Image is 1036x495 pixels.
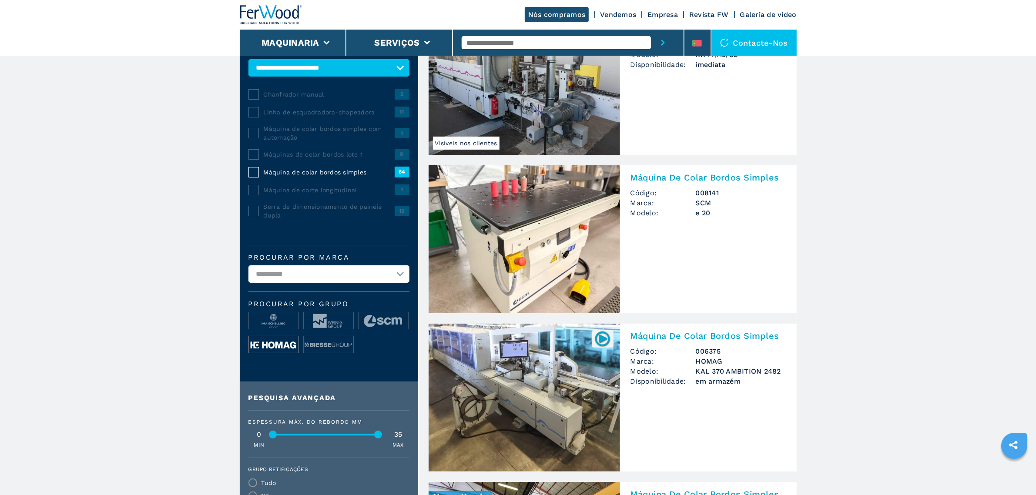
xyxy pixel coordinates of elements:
[395,128,409,138] span: 1
[395,167,409,177] span: 64
[429,7,797,155] a: Máquina De Colar Bordos Simples HOMAG KR 77/A3/S2Visíveis nos clientes007825Máquina De Colar Bord...
[240,5,302,24] img: Ferwood
[429,324,797,472] a: Máquina De Colar Bordos Simples HOMAG KAL 370 AMBITION 2482006375Máquina De Colar Bordos SimplesC...
[630,366,696,376] span: Modelo:
[651,30,675,56] button: submit-button
[594,330,611,347] img: 006375
[630,346,696,356] span: Código:
[600,10,636,19] a: Vendemos
[248,419,409,425] div: Espessura máx. do rebordo mm
[429,165,797,313] a: Máquina De Colar Bordos Simples SCM e 20Máquina De Colar Bordos SimplesCódigo:008141Marca:SCMMode...
[689,10,729,19] a: Revista FW
[630,60,696,70] span: Disponibilidade:
[304,312,353,330] img: image
[630,198,696,208] span: Marca:
[264,124,395,142] span: Màquina de colar bordos simples com automação
[388,431,409,438] div: 35
[359,312,408,330] img: image
[999,456,1029,488] iframe: Chat
[429,324,620,472] img: Máquina De Colar Bordos Simples HOMAG KAL 370 AMBITION 2482
[262,37,319,48] button: Maquinaria
[264,202,395,220] span: Serra de dimensionamento de painéis dupla
[696,376,786,386] span: em armazém
[248,467,404,472] label: Grupo retificações
[429,165,620,313] img: Máquina De Colar Bordos Simples SCM e 20
[720,38,729,47] img: Contacte-nos
[395,206,409,216] span: 12
[740,10,797,19] a: Galeria de vídeo
[696,198,786,208] h3: SCM
[696,60,786,70] span: imediata
[264,108,395,117] span: Linha de esquadradora-chapeadora
[395,149,409,159] span: 8
[264,186,395,194] span: Máquina de corte longitudinal
[248,431,270,438] div: 0
[264,168,395,177] span: Máquina de colar bordos simples
[392,441,404,449] p: MAX
[433,137,500,150] span: Visíveis nos clientes
[696,208,786,218] h3: e 20
[264,90,395,99] span: Chanfrador manual
[375,37,420,48] button: Serviços
[262,480,276,486] div: Tudo
[630,331,786,341] h2: Máquina De Colar Bordos Simples
[248,254,409,261] label: Procurar por marca
[696,346,786,356] h3: 006375
[248,301,409,308] span: Procurar por grupo
[696,356,786,366] h3: HOMAG
[630,208,696,218] span: Modelo:
[630,376,696,386] span: Disponibilidade:
[395,184,409,195] span: 1
[696,188,786,198] h3: 008141
[249,336,298,354] img: image
[647,10,678,19] a: Empresa
[630,356,696,366] span: Marca:
[711,30,797,56] div: Contacte-nos
[1002,434,1024,456] a: sharethis
[525,7,589,22] a: Nós compramos
[254,441,265,449] p: MIN
[696,366,786,376] h3: KAL 370 AMBITION 2482
[630,188,696,198] span: Código:
[248,395,409,401] div: Pesquisa avançada
[395,107,409,117] span: 11
[630,172,786,183] h2: Máquina De Colar Bordos Simples
[249,312,298,330] img: image
[429,7,620,155] img: Máquina De Colar Bordos Simples HOMAG KR 77/A3/S2
[395,89,409,99] span: 2
[304,336,353,354] img: image
[264,150,395,159] span: Màquinas de colar bordos lote 1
